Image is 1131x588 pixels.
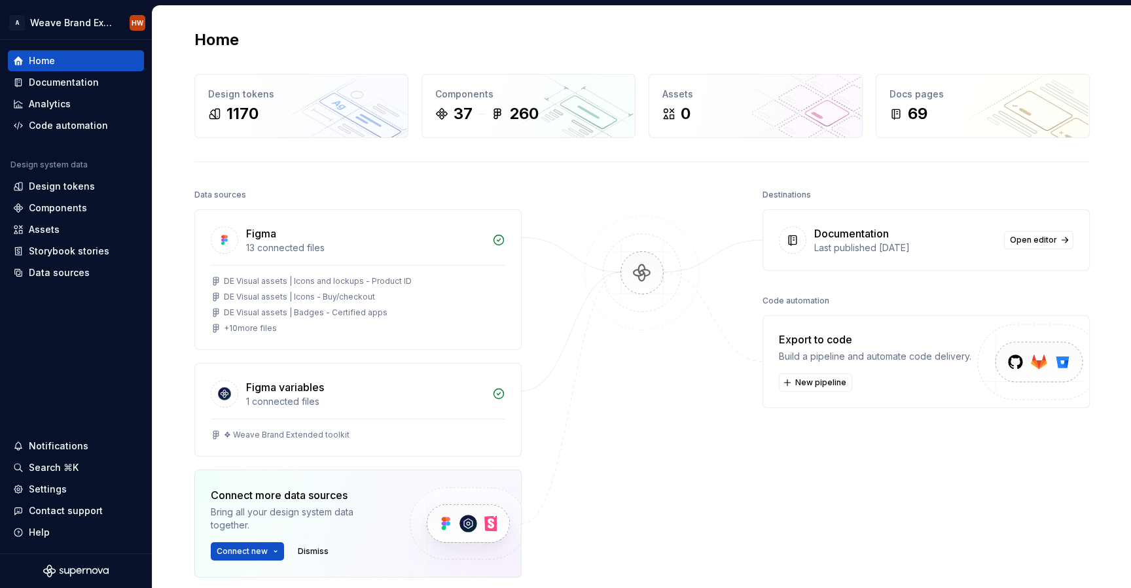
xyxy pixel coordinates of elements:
[8,176,144,197] a: Design tokens
[435,88,622,101] div: Components
[224,276,412,286] div: DE Visual assets | Icons and lockups - Product ID
[246,379,324,395] div: Figma variables
[29,266,90,279] div: Data sources
[211,506,387,532] div: Bring all your design system data together.
[8,94,144,114] a: Analytics
[29,97,71,111] div: Analytics
[681,103,691,124] div: 0
[649,74,863,138] a: Assets0
[763,186,811,204] div: Destinations
[292,542,334,561] button: Dismiss
[8,219,144,240] a: Assets
[298,546,329,557] span: Dismiss
[226,103,259,124] div: 1170
[224,430,350,440] div: ❖ Weave Brand Extended toolkit
[8,262,144,283] a: Data sources
[8,522,144,543] button: Help
[224,292,375,302] div: DE Visual assets | Icons - Buy/checkout
[8,72,144,93] a: Documentation
[246,395,484,408] div: 1 connected files
[29,245,109,258] div: Storybook stories
[194,74,408,138] a: Design tokens1170
[454,103,473,124] div: 37
[29,504,103,517] div: Contact support
[779,350,971,363] div: Build a pipeline and automate code delivery.
[422,74,636,138] a: Components37260
[9,15,25,31] div: A
[1004,231,1073,249] a: Open editor
[8,479,144,500] a: Settings
[194,29,239,50] h2: Home
[224,323,277,334] div: + 10 more files
[29,76,99,89] div: Documentation
[8,457,144,478] button: Search ⌘K
[662,88,849,101] div: Assets
[208,88,395,101] div: Design tokens
[29,180,95,193] div: Design tokens
[8,50,144,71] a: Home
[795,377,846,388] span: New pipeline
[224,307,387,318] div: DE Visual assets | Badges - Certified apps
[29,54,55,67] div: Home
[908,103,927,124] div: 69
[43,564,109,578] svg: Supernova Logo
[194,209,522,350] a: Figma13 connected filesDE Visual assets | Icons and lockups - Product IDDE Visual assets | Icons ...
[29,440,88,453] div: Notifications
[30,16,114,29] div: Weave Brand Extended
[8,241,144,262] a: Storybook stories
[246,226,276,241] div: Figma
[8,436,144,457] button: Notifications
[10,160,88,170] div: Design system data
[509,103,539,124] div: 260
[29,119,108,132] div: Code automation
[779,373,852,392] button: New pipeline
[763,292,829,310] div: Code automation
[217,546,268,557] span: Connect new
[3,9,149,37] button: AWeave Brand ExtendedHW
[246,241,484,254] div: 13 connected files
[889,88,1076,101] div: Docs pages
[779,332,971,347] div: Export to code
[29,483,67,496] div: Settings
[211,487,387,503] div: Connect more data sources
[1010,235,1057,245] span: Open editor
[194,363,522,457] a: Figma variables1 connected files❖ Weave Brand Extended toolkit
[194,186,246,204] div: Data sources
[29,223,60,236] div: Assets
[29,461,79,474] div: Search ⌘K
[29,526,50,539] div: Help
[29,201,87,215] div: Components
[8,198,144,218] a: Components
[814,241,996,254] div: Last published [DATE]
[876,74,1090,138] a: Docs pages69
[8,115,144,136] a: Code automation
[211,542,284,561] button: Connect new
[132,18,143,28] div: HW
[814,226,889,241] div: Documentation
[8,500,144,521] button: Contact support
